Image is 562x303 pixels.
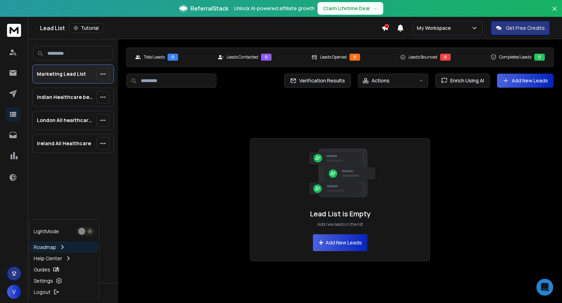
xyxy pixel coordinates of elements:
button: Claim Lifetime Deal→ [318,2,383,15]
a: Settings [31,275,98,287]
p: Settings [34,277,53,284]
p: Unlock AI-powered affiliate growth [234,5,315,12]
div: 0 [261,54,272,61]
button: Add New Leads [313,234,367,251]
p: Help Center [34,255,62,262]
button: V [7,285,21,299]
a: Help Center [31,253,98,264]
div: Lead List [40,23,381,33]
span: ReferralStack [190,4,228,13]
button: Enrich Using AI [435,74,490,88]
a: Roadmap [31,242,98,253]
div: 0 [168,54,178,61]
p: Ireland All Healthcare [37,140,91,147]
span: Enrich Using AI [447,77,484,84]
p: Add new leads in the list [318,222,363,227]
p: Leads Contacted [227,54,258,60]
span: Verification Results [296,77,345,84]
h1: Lead List is Empty [310,209,371,219]
span: → [373,5,378,12]
p: Light Mode [34,228,59,235]
p: Logout [34,289,51,296]
div: Open Intercom Messenger [536,279,553,296]
p: Get Free Credits [506,25,545,32]
p: Guides [34,266,50,273]
p: Leads Bounced [409,54,437,60]
p: Indian Healthcare below 25 all [37,94,94,101]
a: Add New Leads [503,77,548,84]
a: Guides [31,264,98,275]
p: Completed Leads [499,54,531,60]
p: Actions [372,77,390,84]
p: Marketing Lead List [37,70,86,78]
button: Tutorial [69,23,103,33]
button: Get Free Credits [491,21,550,35]
p: Total Leads [144,54,165,60]
button: Add New Leads [497,74,554,88]
button: Close banner [550,4,559,21]
div: 0 [534,54,545,61]
p: My Workspace [417,25,454,32]
p: Leads Opened [320,54,347,60]
p: Roadmap [34,244,56,251]
p: London All healthcare under 25 [37,117,94,124]
button: Verification Results [284,74,351,88]
div: 0 [349,54,360,61]
div: 0 [440,54,451,61]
